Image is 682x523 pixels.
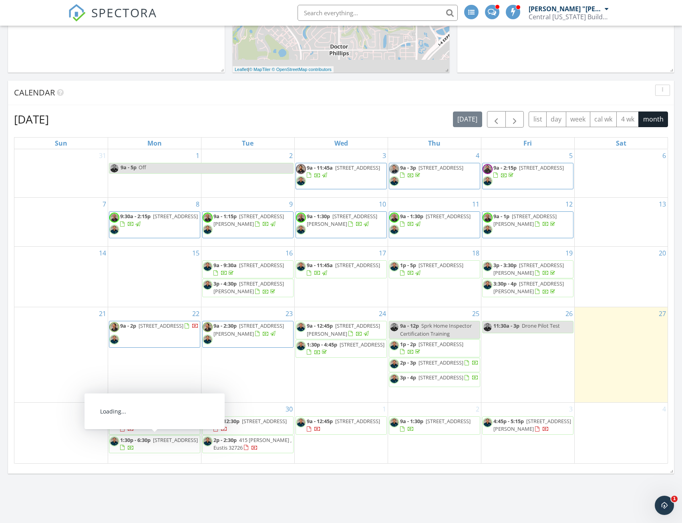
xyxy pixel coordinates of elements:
[400,322,419,329] span: 9a - 12p
[487,111,506,128] button: Previous month
[191,403,201,416] a: Go to September 29, 2025
[381,403,388,416] a: Go to October 1, 2025
[307,418,380,432] a: 9a - 12:45p [STREET_ADDRESS]
[574,403,668,463] td: Go to October 4, 2025
[389,164,399,174] img: hamza_1.png
[661,149,668,162] a: Go to September 6, 2025
[120,322,199,329] a: 9a - 2p [STREET_ADDRESS]
[574,246,668,307] td: Go to September 20, 2025
[671,496,678,502] span: 1
[657,307,668,320] a: Go to September 27, 2025
[108,403,201,463] td: Go to September 29, 2025
[307,261,333,269] span: 9a - 11:45a
[233,66,334,73] div: |
[242,418,287,425] span: [STREET_ADDRESS]
[213,322,284,337] a: 9a - 2:30p [STREET_ADDRESS][PERSON_NAME]
[294,403,388,463] td: Go to October 1, 2025
[567,403,574,416] a: Go to October 3, 2025
[389,373,480,387] a: 3p - 4p [STREET_ADDRESS]
[574,198,668,247] td: Go to September 13, 2025
[239,261,284,269] span: [STREET_ADDRESS]
[202,279,294,297] a: 3p - 4:30p [STREET_ADDRESS][PERSON_NAME]
[377,198,388,211] a: Go to September 10, 2025
[109,436,119,446] img: jay_padilla.png
[249,67,271,72] a: © MapTiler
[213,436,292,451] span: 415 [PERSON_NAME] , Eustis 32726
[14,403,108,463] td: Go to September 28, 2025
[564,198,574,211] a: Go to September 12, 2025
[529,111,547,127] button: list
[567,149,574,162] a: Go to September 5, 2025
[400,164,416,171] span: 9a - 3p
[574,149,668,198] td: Go to September 6, 2025
[493,261,517,269] span: 3p - 3:30p
[53,138,69,149] a: Sunday
[657,198,668,211] a: Go to September 13, 2025
[481,246,574,307] td: Go to September 19, 2025
[522,322,560,329] span: Drone Pilot Test
[333,138,350,149] a: Wednesday
[203,213,213,223] img: bryon.png
[153,213,198,220] span: [STREET_ADDRESS]
[377,307,388,320] a: Go to September 24, 2025
[400,359,416,366] span: 2p - 3p
[400,418,423,425] span: 9a - 1:30p
[203,334,213,345] img: jay_padilla.png
[284,403,294,416] a: Go to September 30, 2025
[294,307,388,403] td: Go to September 24, 2025
[389,260,480,278] a: 1p - 5p [STREET_ADDRESS]
[296,340,387,358] a: 1:30p - 4:45p [STREET_ADDRESS]
[453,111,482,127] button: [DATE]
[213,436,292,451] a: 2p - 2:30p 415 [PERSON_NAME] , Eustis 32726
[389,261,399,272] img: jay_padilla.png
[202,435,294,453] a: 2p - 2:30p 415 [PERSON_NAME] , Eustis 32726
[307,322,380,337] span: [STREET_ADDRESS][PERSON_NAME]
[14,149,108,198] td: Go to August 31, 2025
[418,359,463,366] span: [STREET_ADDRESS]
[68,4,86,22] img: The Best Home Inspection Software - Spectora
[97,307,108,320] a: Go to September 21, 2025
[474,403,481,416] a: Go to October 2, 2025
[389,176,399,186] img: jay_padilla.png
[307,213,377,227] a: 9a - 1:30p [STREET_ADDRESS][PERSON_NAME]
[108,307,201,403] td: Go to September 22, 2025
[213,261,237,269] span: 9a - 9:30a
[482,260,573,278] a: 3p - 3:30p [STREET_ADDRESS][PERSON_NAME]
[483,213,493,223] img: bryon.png
[201,403,294,463] td: Go to September 30, 2025
[14,198,108,247] td: Go to September 7, 2025
[108,246,201,307] td: Go to September 15, 2025
[481,307,574,403] td: Go to September 26, 2025
[482,279,573,297] a: 3:30p - 4p [STREET_ADDRESS][PERSON_NAME]
[139,164,146,171] span: Off
[298,5,458,21] input: Search everything...
[213,213,284,227] a: 9a - 1:15p [STREET_ADDRESS][PERSON_NAME]
[120,436,151,444] span: 1:30p - 6:30p
[284,307,294,320] a: Go to September 23, 2025
[400,341,463,355] a: 1p - 2p [STREET_ADDRESS]
[97,403,108,416] a: Go to September 28, 2025
[201,198,294,247] td: Go to September 9, 2025
[296,261,306,272] img: jay_padilla.png
[120,436,198,451] a: 1:30p - 6:30p [STREET_ADDRESS]
[481,198,574,247] td: Go to September 12, 2025
[566,111,590,127] button: week
[389,374,399,384] img: jay_padilla.png
[418,261,463,269] span: [STREET_ADDRESS]
[529,13,609,21] div: Central Florida Building Inspectors
[340,341,384,348] span: [STREET_ADDRESS]
[213,322,237,329] span: 9a - 2:30p
[272,67,332,72] a: © OpenStreetMap contributors
[389,418,399,428] img: jay_padilla.png
[590,111,617,127] button: cal wk
[546,111,566,127] button: day
[201,149,294,198] td: Go to September 2, 2025
[202,321,294,347] a: 9a - 2:30p [STREET_ADDRESS][PERSON_NAME]
[400,374,479,381] a: 3p - 4p [STREET_ADDRESS]
[493,418,571,432] a: 4:45p - 5:15p [STREET_ADDRESS][PERSON_NAME]
[202,211,294,238] a: 9a - 1:15p [STREET_ADDRESS][PERSON_NAME]
[471,247,481,259] a: Go to September 18, 2025
[655,496,674,515] iframe: Intercom live chat
[213,280,237,287] span: 3p - 4:30p
[335,164,380,171] span: [STREET_ADDRESS]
